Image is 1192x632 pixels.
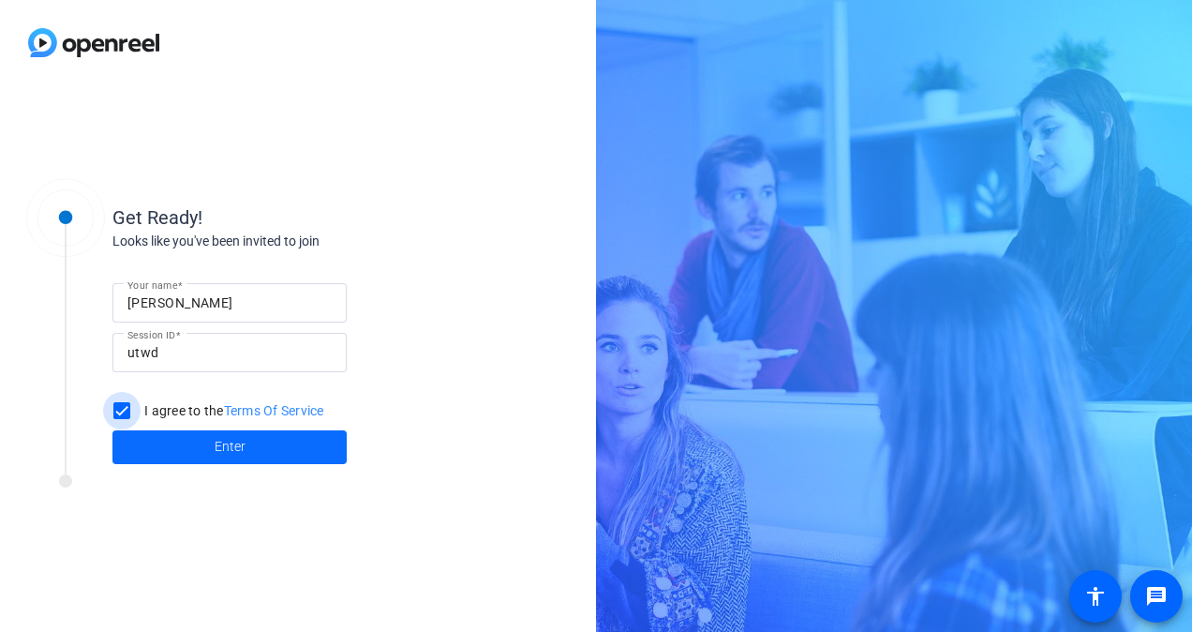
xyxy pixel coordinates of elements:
[224,403,324,418] a: Terms Of Service
[1084,585,1107,608] mat-icon: accessibility
[141,401,324,420] label: I agree to the
[127,279,177,291] mat-label: Your name
[112,232,487,251] div: Looks like you've been invited to join
[127,329,175,340] mat-label: Session ID
[215,437,246,457] span: Enter
[112,203,487,232] div: Get Ready!
[112,430,347,464] button: Enter
[1145,585,1168,608] mat-icon: message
